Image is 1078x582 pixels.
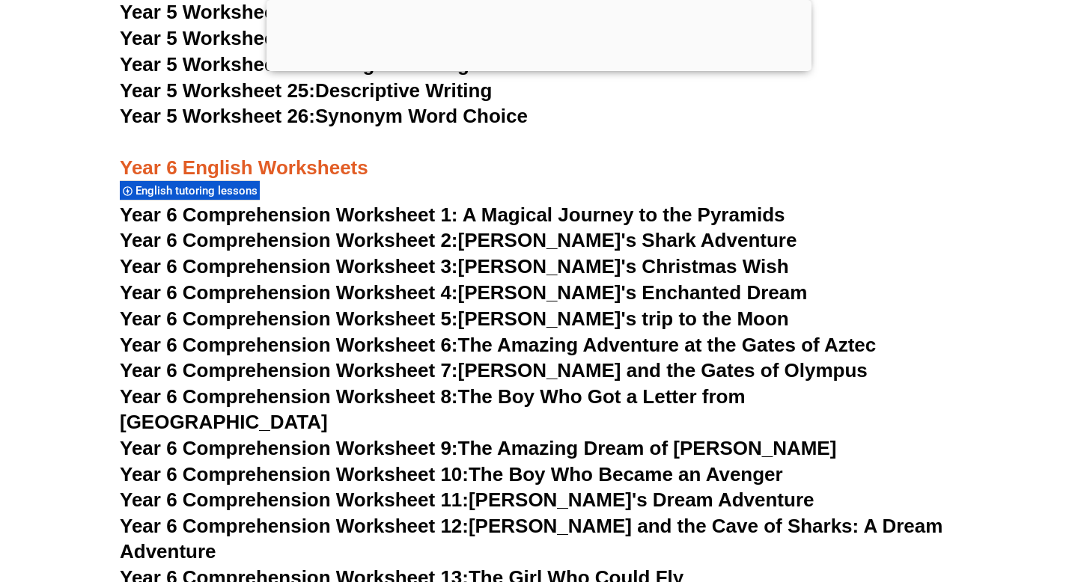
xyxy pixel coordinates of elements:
[120,488,814,511] a: Year 6 Comprehension Worksheet 11:[PERSON_NAME]'s Dream Adventure
[120,229,458,251] span: Year 6 Comprehension Worksheet 2:
[120,307,458,330] span: Year 6 Comprehension Worksheet 5:
[120,334,876,356] a: Year 6 Comprehension Worksheet 6:The Amazing Adventure at the Gates of Aztec
[120,359,868,382] a: Year 6 Comprehension Worksheet 7:[PERSON_NAME] and the Gates of Olympus
[120,334,458,356] span: Year 6 Comprehension Worksheet 6:
[120,79,492,102] a: Year 5 Worksheet 25:Descriptive Writing
[120,488,469,511] span: Year 6 Comprehension Worksheet 11:
[120,307,789,330] a: Year 6 Comprehension Worksheet 5:[PERSON_NAME]'s trip to the Moon
[120,229,797,251] a: Year 6 Comprehension Worksheet 2:[PERSON_NAME]'s Shark Adventure
[120,437,836,459] a: Year 6 Comprehension Worksheet 9:The Amazing Dream of [PERSON_NAME]
[120,515,469,537] span: Year 6 Comprehension Worksheet 12:
[120,105,528,127] a: Year 5 Worksheet 26:Synonym Word Choice
[120,463,469,485] span: Year 6 Comprehension Worksheet 10:
[120,27,547,49] a: Year 5 Worksheet 23:Editing and Proofreading
[120,79,315,102] span: Year 5 Worksheet 25:
[120,385,746,433] a: Year 6 Comprehension Worksheet 8:The Boy Who Got a Letter from [GEOGRAPHIC_DATA]
[120,1,315,23] span: Year 5 Worksheet 22:
[120,180,260,200] div: English tutoring lessons
[120,437,458,459] span: Year 6 Comprehension Worksheet 9:
[120,281,458,304] span: Year 6 Comprehension Worksheet 4:
[135,184,262,197] span: English tutoring lessons
[120,515,943,563] a: Year 6 Comprehension Worksheet 12:[PERSON_NAME] and the Cave of Sharks: A Dream Adventure
[120,105,315,127] span: Year 5 Worksheet 26:
[120,385,458,408] span: Year 6 Comprehension Worksheet 8:
[120,281,807,304] a: Year 6 Comprehension Worksheet 4:[PERSON_NAME]'s Enchanted Dream
[120,255,789,278] a: Year 6 Comprehension Worksheet 3:[PERSON_NAME]'s Christmas Wish
[120,130,958,181] h3: Year 6 English Worksheets
[120,359,458,382] span: Year 6 Comprehension Worksheet 7:
[120,27,315,49] span: Year 5 Worksheet 23:
[120,203,785,226] a: Year 6 Comprehension Worksheet 1: A Magical Journey to the Pyramids
[120,255,458,278] span: Year 6 Comprehension Worksheet 3:
[120,1,586,23] a: Year 5 Worksheet 22:Formal vs Informal Language
[120,463,783,485] a: Year 6 Comprehension Worksheet 10:The Boy Who Became an Avenger
[120,53,315,76] span: Year 5 Worksheet 24:
[821,413,1078,582] iframe: Chat Widget
[120,53,469,76] a: Year 5 Worksheet 24:Dialogue Writing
